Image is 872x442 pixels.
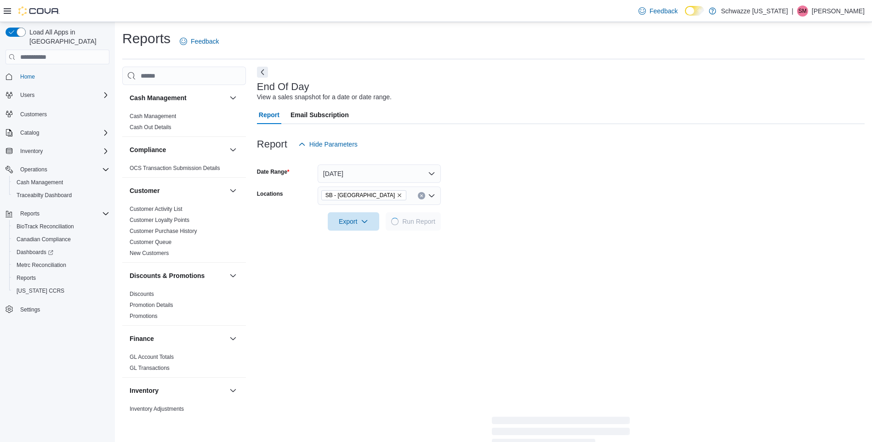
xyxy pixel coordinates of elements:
div: Sarah McDole [797,6,808,17]
button: Discounts & Promotions [130,271,226,280]
p: | [792,6,793,17]
a: Customer Queue [130,239,171,245]
button: Inventory [228,385,239,396]
span: Settings [17,304,109,315]
span: Metrc Reconciliation [17,261,66,269]
button: Reports [17,208,43,219]
button: Clear input [418,192,425,199]
h3: Cash Management [130,93,187,102]
label: Locations [257,190,283,198]
span: Export [333,212,374,231]
button: Cash Management [130,93,226,102]
span: Customer Loyalty Points [130,216,189,224]
span: Traceabilty Dashboard [13,190,109,201]
button: BioTrack Reconciliation [9,220,113,233]
a: Promotions [130,313,158,319]
h3: Compliance [130,145,166,154]
span: Traceabilty Dashboard [17,192,72,199]
button: Metrc Reconciliation [9,259,113,272]
a: Cash Management [13,177,67,188]
button: Catalog [2,126,113,139]
span: SB - Aurora [321,190,406,200]
span: Users [17,90,109,101]
span: Feedback [650,6,678,16]
a: Promotion Details [130,302,173,308]
button: Compliance [228,144,239,155]
a: GL Account Totals [130,354,174,360]
button: Inventory [2,145,113,158]
button: Cash Management [228,92,239,103]
button: Hide Parameters [295,135,361,153]
nav: Complex example [6,66,109,340]
span: Inventory [20,147,43,155]
button: [US_STATE] CCRS [9,284,113,297]
span: Inventory Adjustments [130,405,184,413]
button: Users [2,89,113,102]
span: BioTrack Reconciliation [17,223,74,230]
a: Dashboards [13,247,57,258]
button: Customers [2,107,113,120]
span: [US_STATE] CCRS [17,287,64,295]
a: [US_STATE] CCRS [13,285,68,296]
a: New Customers [130,250,169,256]
span: Report [259,106,279,124]
a: OCS Transaction Submission Details [130,165,220,171]
button: Canadian Compliance [9,233,113,246]
h3: Report [257,139,287,150]
button: Compliance [130,145,226,154]
span: Canadian Compliance [13,234,109,245]
button: Open list of options [428,192,435,199]
span: Inventory by Product Historical [130,416,205,424]
span: Metrc Reconciliation [13,260,109,271]
h1: Reports [122,29,171,48]
span: Operations [17,164,109,175]
button: Customer [228,185,239,196]
button: Traceabilty Dashboard [9,189,113,202]
a: Discounts [130,291,154,297]
a: Customer Loyalty Points [130,217,189,223]
button: Reports [9,272,113,284]
span: Reports [13,272,109,283]
div: View a sales snapshot for a date or date range. [257,92,392,102]
a: Canadian Compliance [13,234,74,245]
input: Dark Mode [685,6,704,16]
span: Home [20,73,35,80]
p: Schwazze [US_STATE] [721,6,788,17]
a: GL Transactions [130,365,170,371]
button: Catalog [17,127,43,138]
div: Cash Management [122,111,246,136]
span: Cash Management [13,177,109,188]
span: Customers [20,111,47,118]
button: LoadingRun Report [386,212,441,231]
span: Catalog [20,129,39,136]
span: Reports [17,274,36,282]
button: Operations [17,164,51,175]
a: Feedback [635,2,681,20]
div: Customer [122,204,246,262]
a: Customer Activity List [130,206,182,212]
span: BioTrack Reconciliation [13,221,109,232]
button: Finance [130,334,226,343]
span: Settings [20,306,40,313]
span: Dashboards [13,247,109,258]
p: [PERSON_NAME] [812,6,865,17]
span: SM [798,6,807,17]
span: GL Account Totals [130,353,174,361]
span: Cash Management [17,179,63,186]
h3: Discounts & Promotions [130,271,205,280]
button: Discounts & Promotions [228,270,239,281]
a: Cash Management [130,113,176,119]
span: Operations [20,166,47,173]
button: Users [17,90,38,101]
a: Settings [17,304,44,315]
span: Email Subscription [291,106,349,124]
h3: Inventory [130,386,159,395]
a: Reports [13,272,40,283]
button: Remove SB - Aurora from selection in this group [397,193,402,198]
